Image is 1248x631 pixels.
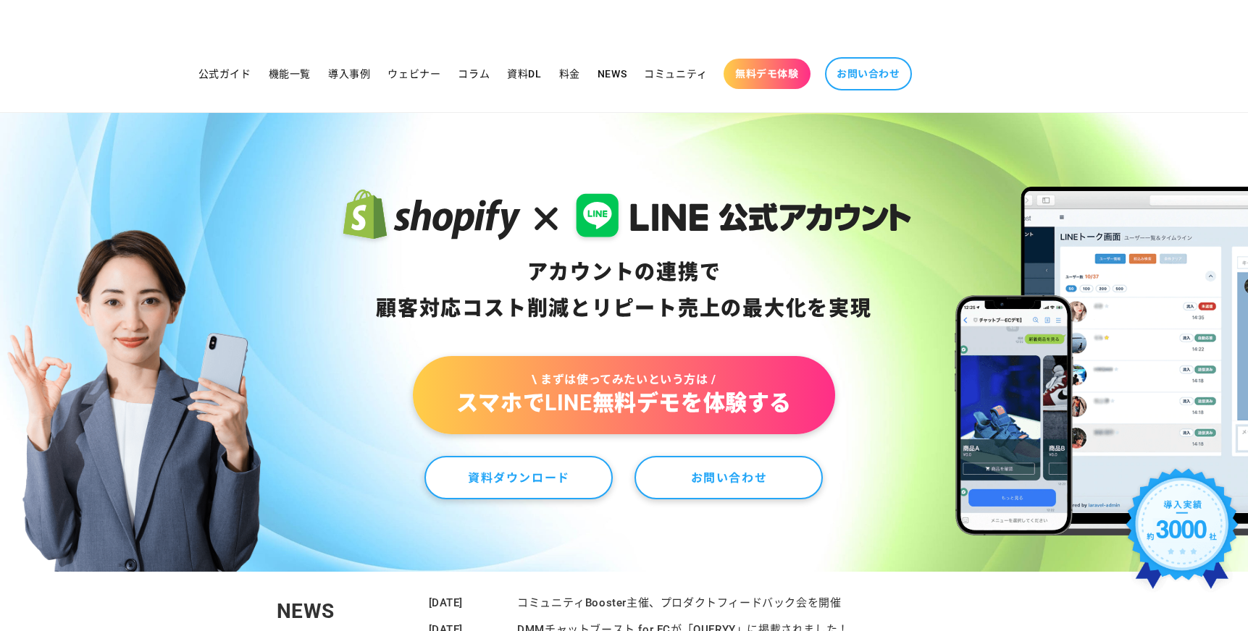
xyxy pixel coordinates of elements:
span: 資料DL [507,67,541,80]
a: ウェビナー [379,59,449,89]
span: 無料デモ体験 [735,67,799,80]
a: 無料デモ体験 [724,59,811,89]
a: 資料ダウンロード [424,456,613,499]
img: 導入実績約3000社 [1120,462,1244,605]
span: コラム [458,67,490,80]
a: お問い合わせ [635,456,823,499]
span: 機能一覧 [269,67,311,80]
a: コミュニティBooster主催、プロダクトフィードバック会を開催 [517,596,841,609]
span: 料金 [559,67,580,80]
a: 導入事例 [319,59,379,89]
span: NEWS [598,67,627,80]
a: NEWS [589,59,635,89]
a: 料金 [550,59,589,89]
span: \ まずは使ってみたいという方は / [456,372,792,388]
time: [DATE] [429,596,464,609]
div: アカウントの連携で 顧客対応コスト削減と リピート売上の 最大化を実現 [337,255,911,327]
a: お問い合わせ [825,57,912,90]
a: \ まずは使ってみたいという方は /スマホでLINE無料デモを体験する [413,356,835,434]
a: 公式ガイド [190,59,260,89]
a: コラム [449,59,498,89]
span: お問い合わせ [837,67,900,80]
a: 資料DL [498,59,550,89]
a: コミュニティ [635,59,716,89]
a: 機能一覧 [260,59,319,89]
span: コミュニティ [644,67,708,80]
span: ウェビナー [388,67,440,80]
span: 導入事例 [328,67,370,80]
span: 公式ガイド [198,67,251,80]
